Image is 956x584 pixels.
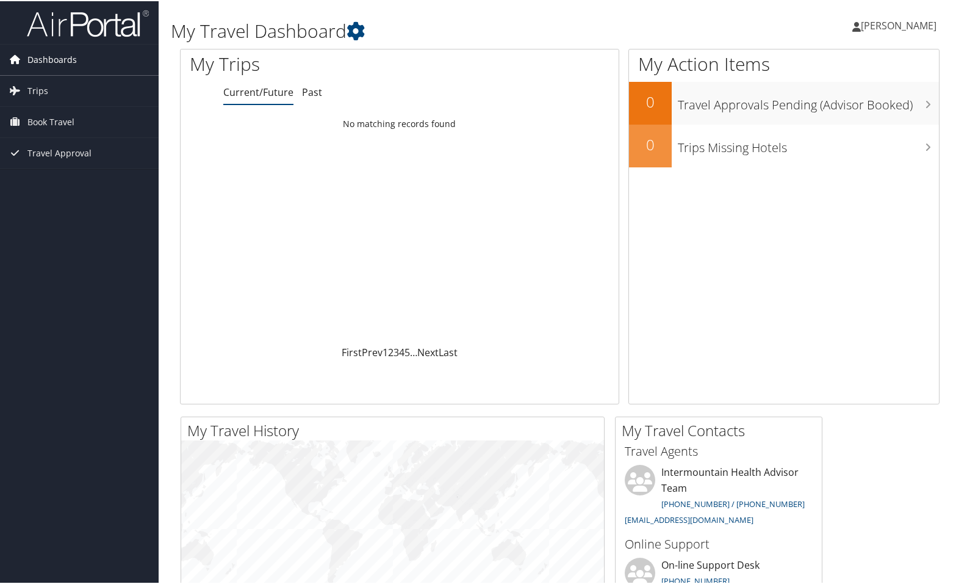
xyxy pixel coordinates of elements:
h2: My Travel Contacts [622,419,822,440]
a: [EMAIL_ADDRESS][DOMAIN_NAME] [625,513,753,524]
span: Trips [27,75,48,105]
a: 0Travel Approvals Pending (Advisor Booked) [629,81,939,123]
span: Travel Approval [27,137,92,167]
h1: My Action Items [629,50,939,76]
a: Current/Future [223,84,293,98]
a: Prev [362,345,383,358]
a: 4 [399,345,404,358]
h2: 0 [629,90,672,111]
a: Past [302,84,322,98]
li: Intermountain Health Advisor Team [619,464,819,529]
h3: Travel Approvals Pending (Advisor Booked) [678,89,939,112]
img: airportal-logo.png [27,8,149,37]
h3: Online Support [625,535,813,552]
a: 5 [404,345,410,358]
a: 1 [383,345,388,358]
h1: My Travel Dashboard [171,17,689,43]
h2: 0 [629,133,672,154]
a: 3 [394,345,399,358]
span: Book Travel [27,106,74,136]
a: [PERSON_NAME] [852,6,949,43]
a: Last [439,345,458,358]
a: 0Trips Missing Hotels [629,123,939,166]
h3: Trips Missing Hotels [678,132,939,155]
a: [PHONE_NUMBER] / [PHONE_NUMBER] [661,497,805,508]
span: … [410,345,417,358]
h1: My Trips [190,50,427,76]
td: No matching records found [181,112,619,134]
a: Next [417,345,439,358]
h3: Travel Agents [625,442,813,459]
h2: My Travel History [187,419,604,440]
span: Dashboards [27,43,77,74]
a: First [342,345,362,358]
span: [PERSON_NAME] [861,18,936,31]
a: 2 [388,345,394,358]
